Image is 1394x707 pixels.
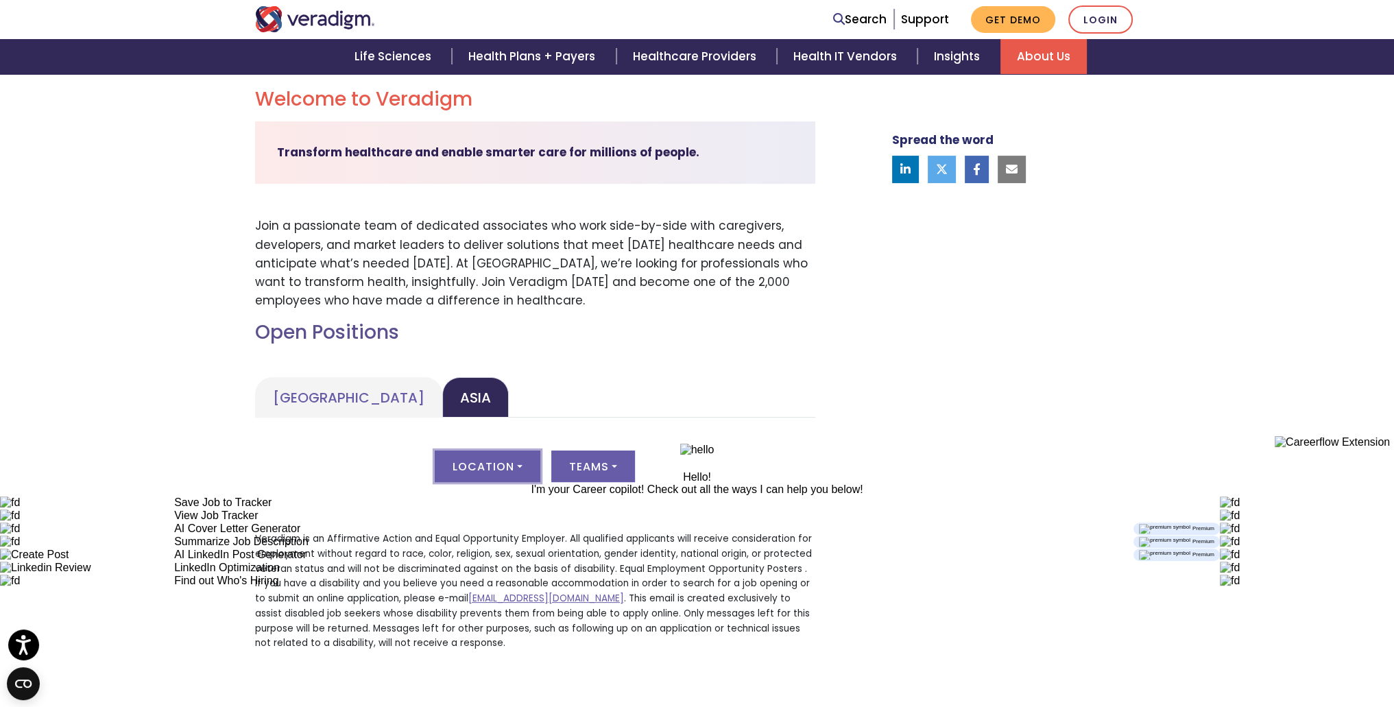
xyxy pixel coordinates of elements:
[892,132,994,148] strong: Spread the word
[255,6,375,32] img: Veradigm logo
[833,10,887,29] a: Search
[255,531,815,651] p: Veradigm is an Affirmative Action and Equal Opportunity Employer. All qualified applicants will r...
[338,39,452,74] a: Life Sciences
[468,592,624,605] a: [EMAIL_ADDRESS][DOMAIN_NAME]
[777,39,917,74] a: Health IT Vendors
[452,39,616,74] a: Health Plans + Payers
[917,39,1000,74] a: Insights
[1068,5,1133,34] a: Login
[971,6,1055,33] a: Get Demo
[255,377,442,418] a: [GEOGRAPHIC_DATA]
[616,39,777,74] a: Healthcare Providers
[551,451,635,482] button: Teams
[255,217,815,310] p: Join a passionate team of dedicated associates who work side-by-side with caregivers, developers,...
[442,377,509,418] a: Asia
[7,667,40,700] button: Open CMP widget
[255,321,815,344] h2: Open Positions
[435,451,540,482] button: Location
[1000,39,1087,74] a: About Us
[901,11,949,27] a: Support
[277,144,699,160] strong: Transform healthcare and enable smarter care for millions of people.
[255,88,815,111] h2: Welcome to Veradigm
